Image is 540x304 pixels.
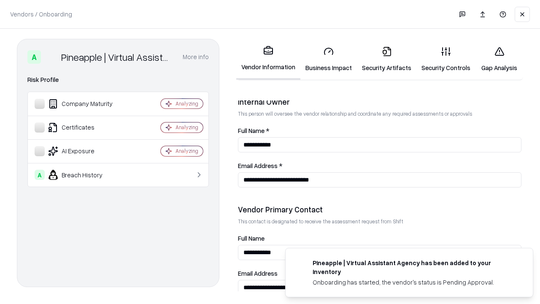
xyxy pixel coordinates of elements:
a: Security Controls [416,40,475,79]
div: Onboarding has started, the vendor's status is Pending Approval. [313,278,513,287]
div: Vendor Primary Contact [238,204,521,214]
button: More info [183,49,209,65]
div: Pineapple | Virtual Assistant Agency [61,50,173,64]
a: Gap Analysis [475,40,523,79]
div: Internal Owner [238,97,521,107]
a: Security Artifacts [357,40,416,79]
p: Vendors / Onboarding [10,10,72,19]
div: Breach History [35,170,135,180]
a: Vendor Information [236,39,300,80]
div: AI Exposure [35,146,135,156]
label: Full Name [238,235,521,242]
div: Pineapple | Virtual Assistant Agency has been added to your inventory [313,258,513,276]
div: Certificates [35,122,135,133]
a: Business Impact [300,40,357,79]
p: This person will oversee the vendor relationship and coordinate any required assessments or appro... [238,110,521,117]
label: Email Address * [238,163,521,169]
div: Analyzing [175,100,198,107]
div: Risk Profile [27,75,209,85]
div: A [35,170,45,180]
p: This contact is designated to receive the assessment request from Shift [238,218,521,225]
div: A [27,50,41,64]
div: Company Maturity [35,99,135,109]
div: Analyzing [175,147,198,155]
label: Email Address [238,270,521,277]
div: Analyzing [175,124,198,131]
img: Pineapple | Virtual Assistant Agency [44,50,58,64]
img: trypineapple.com [296,258,306,269]
label: Full Name * [238,128,521,134]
